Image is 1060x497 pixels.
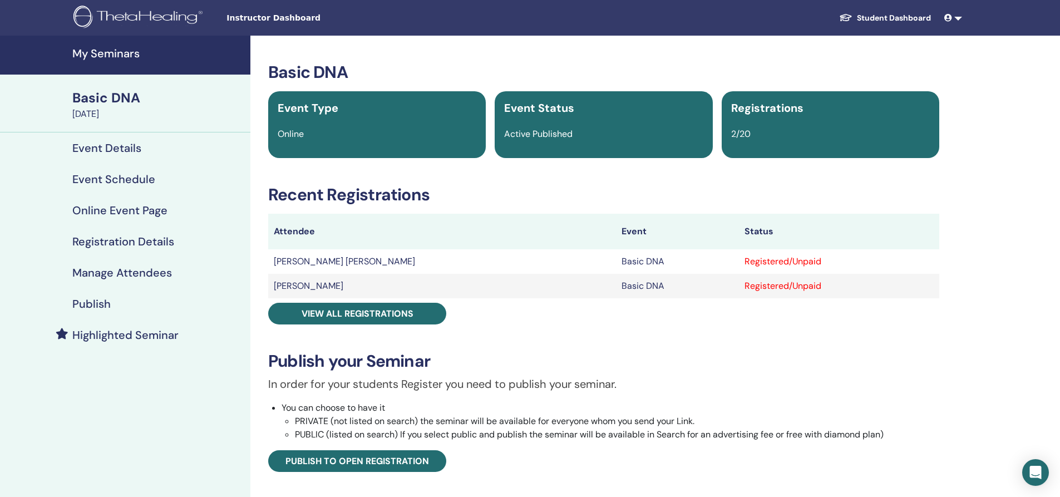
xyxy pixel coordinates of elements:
[504,128,573,140] span: Active Published
[731,128,751,140] span: 2/20
[839,13,852,22] img: graduation-cap-white.svg
[830,8,940,28] a: Student Dashboard
[226,12,393,24] span: Instructor Dashboard
[282,401,939,441] li: You can choose to have it
[268,351,939,371] h3: Publish your Seminar
[72,47,244,60] h4: My Seminars
[72,141,141,155] h4: Event Details
[268,376,939,392] p: In order for your students Register you need to publish your seminar.
[302,308,413,319] span: View all registrations
[268,450,446,472] a: Publish to open registration
[73,6,206,31] img: logo.png
[285,455,429,467] span: Publish to open registration
[504,101,574,115] span: Event Status
[268,249,616,274] td: [PERSON_NAME] [PERSON_NAME]
[72,173,155,186] h4: Event Schedule
[72,107,244,121] div: [DATE]
[745,279,934,293] div: Registered/Unpaid
[278,101,338,115] span: Event Type
[268,185,939,205] h3: Recent Registrations
[295,415,939,428] li: PRIVATE (not listed on search) the seminar will be available for everyone whom you send your Link.
[1022,459,1049,486] div: Open Intercom Messenger
[72,266,172,279] h4: Manage Attendees
[295,428,939,441] li: PUBLIC (listed on search) If you select public and publish the seminar will be available in Searc...
[278,128,304,140] span: Online
[616,214,739,249] th: Event
[739,214,939,249] th: Status
[268,62,939,82] h3: Basic DNA
[268,214,616,249] th: Attendee
[72,328,179,342] h4: Highlighted Seminar
[616,249,739,274] td: Basic DNA
[268,274,616,298] td: [PERSON_NAME]
[66,88,250,121] a: Basic DNA[DATE]
[745,255,934,268] div: Registered/Unpaid
[72,204,167,217] h4: Online Event Page
[268,303,446,324] a: View all registrations
[72,88,244,107] div: Basic DNA
[731,101,803,115] span: Registrations
[72,235,174,248] h4: Registration Details
[616,274,739,298] td: Basic DNA
[72,297,111,311] h4: Publish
